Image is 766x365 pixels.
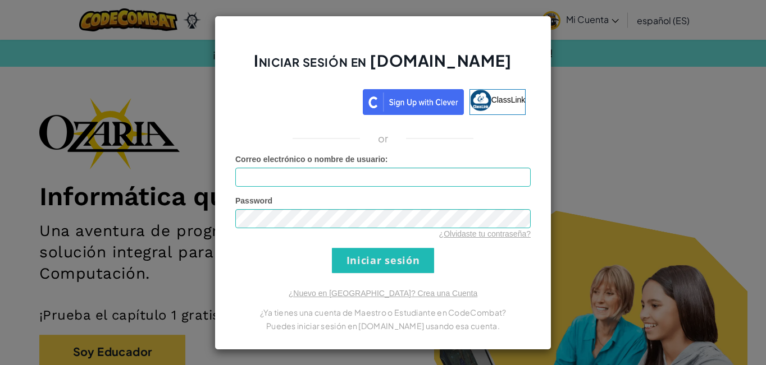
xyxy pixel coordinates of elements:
[235,319,531,332] p: Puedes iniciar sesión en [DOMAIN_NAME] usando esa cuenta.
[332,248,434,273] input: Iniciar sesión
[235,88,363,113] iframe: Botón de Acceder con Google
[491,95,526,104] span: ClassLink
[235,155,385,164] span: Correo electrónico o nombre de usuario
[235,154,388,165] label: :
[235,50,531,82] h2: Iniciar sesión en [DOMAIN_NAME]
[363,89,464,115] img: clever_sso_button@2x.png
[439,229,531,238] a: ¿Olvidaste tu contraseña?
[235,196,272,205] span: Password
[235,306,531,319] p: ¿Ya tienes una cuenta de Maestro o Estudiante en CodeCombat?
[470,90,491,111] img: classlink-logo-small.png
[289,289,477,298] a: ¿Nuevo en [GEOGRAPHIC_DATA]? Crea una Cuenta
[378,132,389,145] p: or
